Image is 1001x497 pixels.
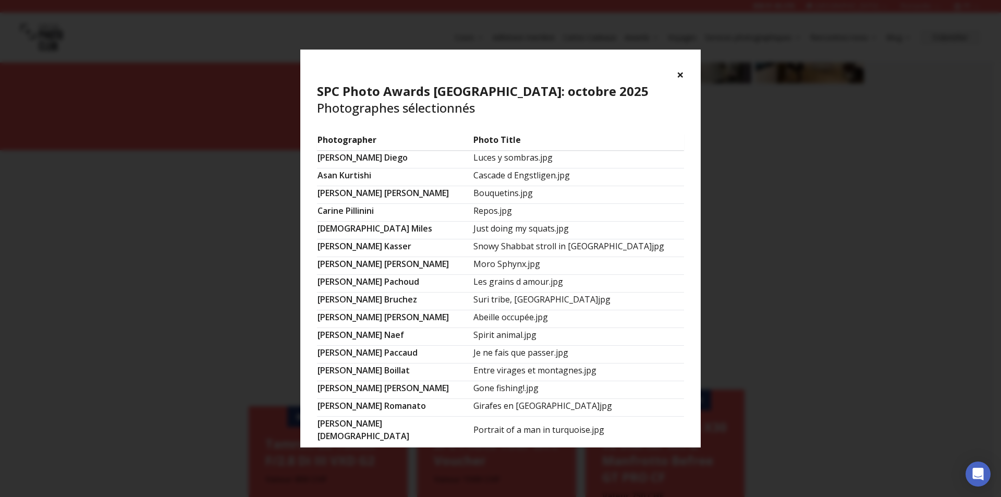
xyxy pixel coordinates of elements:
[473,186,684,204] td: Bouquetins.jpg
[473,363,684,381] td: Entre virages et montagnes.jpg
[317,399,473,417] td: [PERSON_NAME] Romanato
[473,381,684,399] td: Gone fishing!.jpg
[473,328,684,346] td: Spirit animal.jpg
[317,293,473,310] td: [PERSON_NAME] Bruchez
[317,186,473,204] td: [PERSON_NAME] [PERSON_NAME]
[473,257,684,275] td: Moro Sphynx.jpg
[317,83,684,116] h4: Photographes sélectionnés
[473,151,684,168] td: Luces y sombras.jpg
[317,381,473,399] td: [PERSON_NAME] [PERSON_NAME]
[317,275,473,293] td: [PERSON_NAME] Pachoud
[317,239,473,257] td: [PERSON_NAME] Kasser
[317,447,473,465] td: Gregoire Surply
[966,462,991,487] div: Open Intercom Messenger
[473,204,684,222] td: Repos.jpg
[677,66,684,83] button: ×
[473,417,684,447] td: Portrait of a man in turquoise.jpg
[473,275,684,293] td: Les grains d amour.jpg
[473,168,684,186] td: Cascade d Engstligen.jpg
[473,293,684,310] td: Suri tribe, [GEOGRAPHIC_DATA]jpg
[473,346,684,363] td: Je ne fais que passer.jpg
[317,257,473,275] td: [PERSON_NAME] [PERSON_NAME]
[473,239,684,257] td: Snowy Shabbat stroll in [GEOGRAPHIC_DATA]jpg
[317,133,473,151] td: Photographer
[317,310,473,328] td: [PERSON_NAME] [PERSON_NAME]
[473,399,684,417] td: Girafes en [GEOGRAPHIC_DATA]jpg
[473,133,684,151] td: Photo Title
[317,168,473,186] td: asan kurtishi
[317,222,473,239] td: [DEMOGRAPHIC_DATA] Miles
[473,447,684,465] td: Eclat du silence.jpg
[473,222,684,239] td: Just doing my squats.jpg
[317,417,473,447] td: [PERSON_NAME] [DEMOGRAPHIC_DATA]
[317,363,473,381] td: [PERSON_NAME] Boillat
[317,151,473,168] td: [PERSON_NAME] Diego
[317,204,473,222] td: Carine Pillinini
[317,328,473,346] td: [PERSON_NAME] Naef
[317,82,649,100] b: SPC Photo Awards [GEOGRAPHIC_DATA]: octobre 2025
[317,346,473,363] td: [PERSON_NAME] Paccaud
[473,310,684,328] td: Abeille occupée.jpg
